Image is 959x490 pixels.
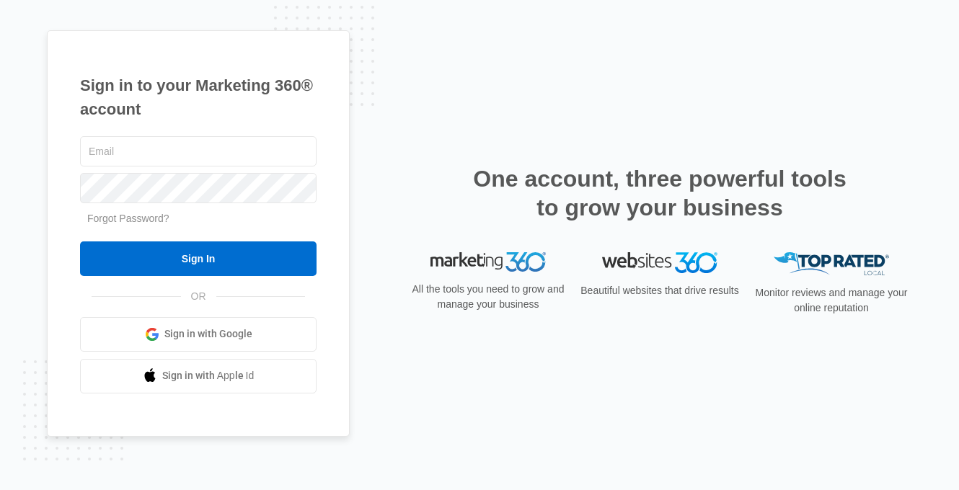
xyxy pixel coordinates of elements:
[407,282,569,312] p: All the tools you need to grow and manage your business
[80,136,317,166] input: Email
[162,368,255,383] span: Sign in with Apple Id
[469,164,851,222] h2: One account, three powerful tools to grow your business
[80,317,317,352] a: Sign in with Google
[87,213,169,224] a: Forgot Password?
[774,252,889,276] img: Top Rated Local
[751,285,912,316] p: Monitor reviews and manage your online reputation
[80,241,317,276] input: Sign In
[80,359,317,393] a: Sign in with Apple Id
[602,252,717,273] img: Websites 360
[80,73,317,121] h1: Sign in to your Marketing 360® account
[579,283,741,298] p: Beautiful websites that drive results
[164,326,252,342] span: Sign in with Google
[430,252,546,272] img: Marketing 360
[181,289,216,304] span: OR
